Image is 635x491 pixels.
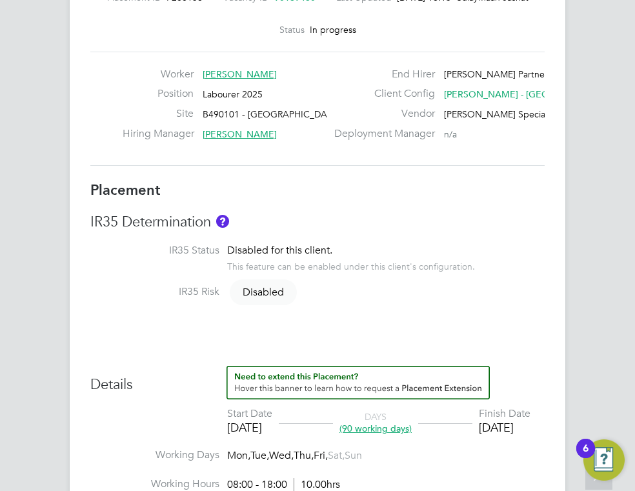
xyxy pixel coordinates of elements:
label: End Hirer [327,68,435,81]
div: [DATE] [479,420,530,435]
span: Sun [345,449,362,462]
span: [PERSON_NAME] [203,68,277,80]
span: [PERSON_NAME] Specialist Recruit… [444,108,596,120]
span: Disabled for this client. [227,244,332,257]
span: (90 working days) [339,423,412,434]
h3: IR35 Determination [90,213,545,232]
span: Fri, [314,449,328,462]
span: 10.00hrs [294,478,340,491]
button: About IR35 [216,215,229,228]
label: IR35 Status [90,244,219,257]
div: This feature can be enabled under this client's configuration. [227,257,475,272]
label: IR35 Risk [90,285,219,299]
h3: Details [90,366,545,394]
span: Sat, [328,449,345,462]
label: Position [123,87,194,101]
div: [DATE] [227,420,272,435]
label: Hiring Manager [123,127,194,141]
label: Vendor [327,107,435,121]
button: Open Resource Center, 6 new notifications [583,439,625,481]
span: Disabled [230,279,297,305]
span: Mon, [227,449,250,462]
span: Wed, [269,449,294,462]
span: [PERSON_NAME] [203,128,277,140]
span: In progress [310,24,356,35]
div: Start Date [227,407,272,421]
span: Tue, [250,449,269,462]
label: Site [123,107,194,121]
span: Labourer 2025 [203,88,263,100]
span: [PERSON_NAME] - [GEOGRAPHIC_DATA] [444,88,619,100]
label: Deployment Manager [327,127,435,141]
b: Placement [90,181,161,199]
label: Worker [123,68,194,81]
button: How to extend a Placement? [227,366,490,399]
span: Thu, [294,449,314,462]
label: Status [279,24,305,35]
span: B490101 - [GEOGRAPHIC_DATA], S… [203,108,360,120]
div: Finish Date [479,407,530,421]
label: Client Config [327,87,435,101]
span: [PERSON_NAME] Partnerships Limit… [444,68,600,80]
span: n/a [444,128,457,140]
label: Working Days [90,448,219,462]
div: DAYS [333,411,418,434]
div: 6 [583,448,589,465]
label: Working Hours [90,477,219,491]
